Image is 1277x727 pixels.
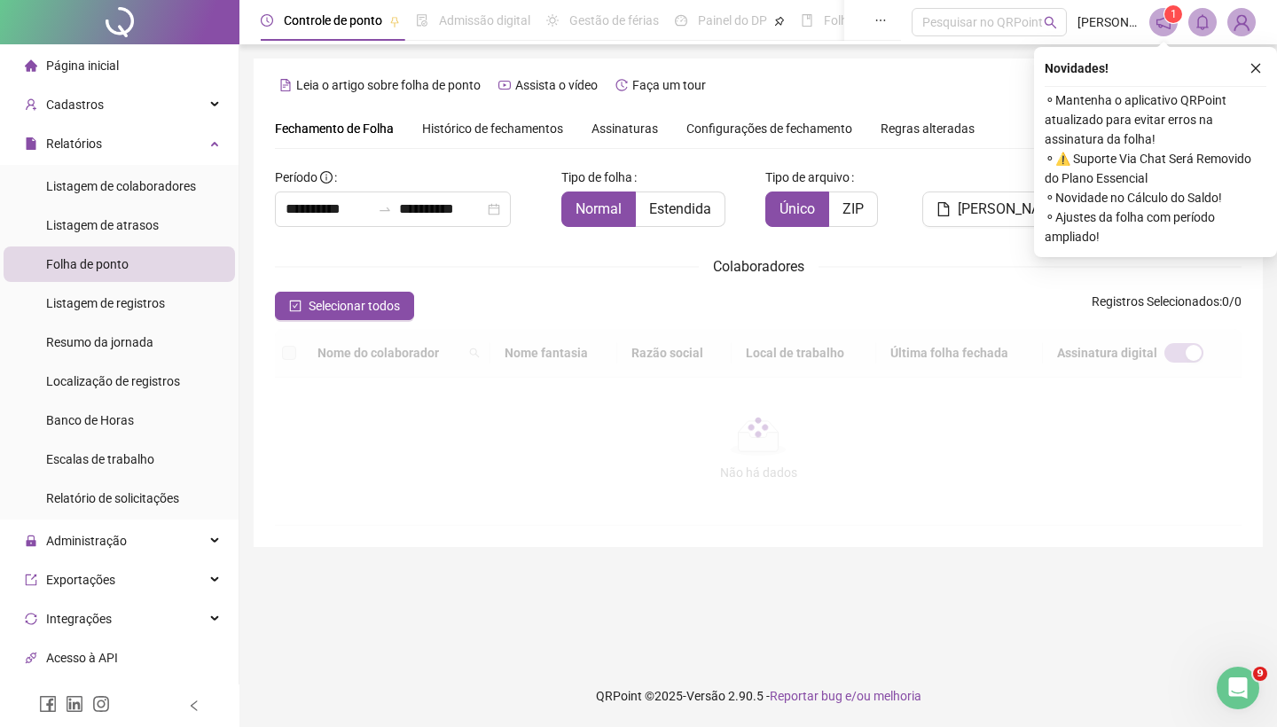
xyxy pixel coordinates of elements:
[275,292,414,320] button: Selecionar todos
[46,573,115,587] span: Exportações
[46,374,180,388] span: Localização de registros
[936,202,951,216] span: file
[284,13,382,27] span: Controle de ponto
[1045,90,1266,149] span: ⚬ Mantenha o aplicativo QRPoint atualizado para evitar erros na assinatura da folha!
[389,16,400,27] span: pushpin
[66,695,83,713] span: linkedin
[261,14,273,27] span: clock-circle
[46,491,179,505] span: Relatório de solicitações
[698,13,767,27] span: Painel do DP
[46,452,154,466] span: Escalas de trabalho
[289,300,302,312] span: check-square
[378,202,392,216] span: swap-right
[515,78,598,92] span: Assista o vídeo
[1217,667,1259,709] iframe: Intercom live chat
[713,258,804,275] span: Colaboradores
[1045,59,1109,78] span: Novidades !
[675,14,687,27] span: dashboard
[1164,5,1182,23] sup: 1
[632,78,706,92] span: Faça um tour
[1171,8,1177,20] span: 1
[25,98,37,111] span: user-add
[25,59,37,72] span: home
[1045,207,1266,246] span: ⚬ Ajustes da folha com período ampliado!
[1253,667,1267,681] span: 9
[686,122,852,135] span: Configurações de fechamento
[188,700,200,712] span: left
[46,257,129,271] span: Folha de ponto
[309,296,400,316] span: Selecionar todos
[591,122,658,135] span: Assinaturas
[824,13,937,27] span: Folha de pagamento
[801,14,813,27] span: book
[1092,294,1219,309] span: Registros Selecionados
[874,14,887,27] span: ellipsis
[92,695,110,713] span: instagram
[686,689,725,703] span: Versão
[39,695,57,713] span: facebook
[774,16,785,27] span: pushpin
[46,98,104,112] span: Cadastros
[842,200,864,217] span: ZIP
[922,192,1078,227] button: [PERSON_NAME]
[25,574,37,586] span: export
[46,137,102,151] span: Relatórios
[46,59,119,73] span: Página inicial
[279,79,292,91] span: file-text
[576,200,622,217] span: Normal
[498,79,511,91] span: youtube
[378,202,392,216] span: to
[958,199,1064,220] span: [PERSON_NAME]
[546,14,559,27] span: sun
[1228,9,1255,35] img: 59735
[25,652,37,664] span: api
[46,651,118,665] span: Acesso à API
[1045,149,1266,188] span: ⚬ ⚠️ Suporte Via Chat Será Removido do Plano Essencial
[46,413,134,427] span: Banco de Horas
[1077,12,1139,32] span: [PERSON_NAME]
[46,534,127,548] span: Administração
[1044,16,1057,29] span: search
[615,79,628,91] span: history
[46,296,165,310] span: Listagem de registros
[569,13,659,27] span: Gestão de férias
[46,612,112,626] span: Integrações
[275,121,394,136] span: Fechamento de Folha
[422,121,563,136] span: Histórico de fechamentos
[25,613,37,625] span: sync
[649,200,711,217] span: Estendida
[25,535,37,547] span: lock
[46,335,153,349] span: Resumo da jornada
[46,218,159,232] span: Listagem de atrasos
[239,665,1277,727] footer: QRPoint © 2025 - 2.90.5 -
[770,689,921,703] span: Reportar bug e/ou melhoria
[780,200,815,217] span: Único
[561,168,632,187] span: Tipo de folha
[296,78,481,92] span: Leia o artigo sobre folha de ponto
[1250,62,1262,74] span: close
[1156,14,1171,30] span: notification
[1092,292,1242,320] span: : 0 / 0
[1045,188,1266,207] span: ⚬ Novidade no Cálculo do Saldo!
[439,13,530,27] span: Admissão digital
[275,170,317,184] span: Período
[416,14,428,27] span: file-done
[881,122,975,135] span: Regras alteradas
[320,171,333,184] span: info-circle
[46,179,196,193] span: Listagem de colaboradores
[1195,14,1210,30] span: bell
[765,168,850,187] span: Tipo de arquivo
[25,137,37,150] span: file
